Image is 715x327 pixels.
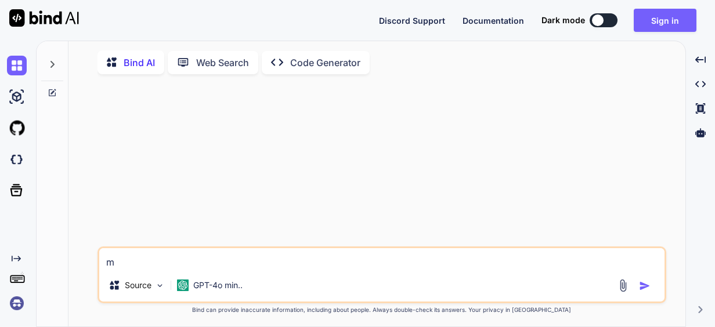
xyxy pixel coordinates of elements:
[7,56,27,75] img: chat
[463,16,524,26] span: Documentation
[7,118,27,138] img: githubLight
[196,56,249,70] p: Web Search
[463,14,524,27] button: Documentation
[639,280,651,292] img: icon
[379,16,445,26] span: Discord Support
[7,87,27,107] img: ai-studio
[125,279,151,291] p: Source
[7,293,27,313] img: signin
[193,279,243,291] p: GPT-4o min..
[155,281,165,290] img: Pick Models
[616,279,630,292] img: attachment
[9,9,79,27] img: Bind AI
[290,56,360,70] p: Code Generator
[98,306,666,314] p: Bind can provide inaccurate information, including about people. Always double-check its answers....
[541,14,585,26] span: Dark mode
[177,279,189,291] img: GPT-4o mini
[379,14,445,27] button: Discord Support
[634,9,696,32] button: Sign in
[124,56,155,70] p: Bind AI
[7,150,27,169] img: darkCloudIdeIcon
[99,248,665,269] textarea: m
